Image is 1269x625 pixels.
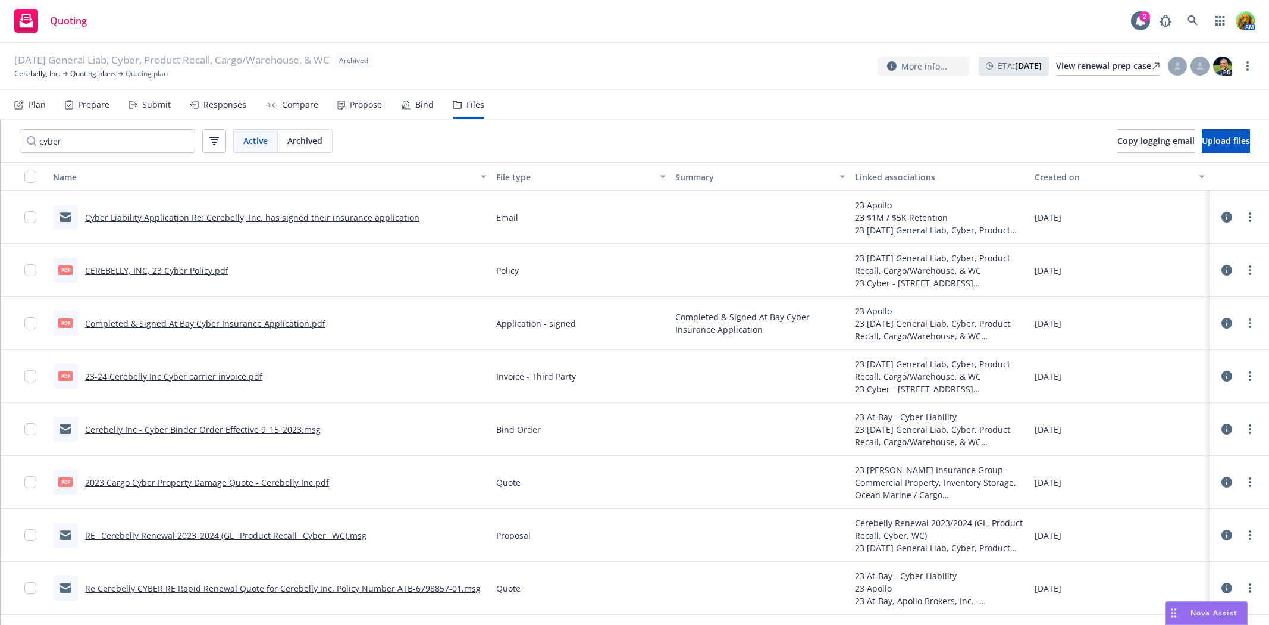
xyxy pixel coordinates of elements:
[1243,581,1257,595] a: more
[142,100,171,110] div: Submit
[1243,263,1257,277] a: more
[466,100,484,110] div: Files
[1243,316,1257,330] a: more
[1056,57,1160,76] a: View renewal prep case
[1213,57,1232,76] img: photo
[58,318,73,327] span: pdf
[1035,370,1061,383] span: [DATE]
[1236,11,1255,30] img: photo
[1243,475,1257,489] a: more
[85,424,321,435] a: Cerebelly Inc - Cyber Binder Order Effective 9_15_2023.msg
[10,4,92,37] a: Quoting
[878,57,969,76] button: More info...
[901,60,947,73] span: More info...
[675,311,845,336] span: Completed & Signed At Bay Cyber Insurance Application
[855,199,1025,211] div: 23 Apollo
[1202,129,1250,153] button: Upload files
[855,211,1025,224] div: 23 $1M / $5K Retention
[1015,60,1042,71] strong: [DATE]
[491,162,671,191] button: File type
[1035,317,1061,330] span: [DATE]
[350,100,382,110] div: Propose
[998,60,1042,72] span: ETA :
[24,582,36,594] input: Toggle Row Selected
[1056,57,1160,75] div: View renewal prep case
[496,529,531,542] span: Proposal
[1117,135,1195,146] span: Copy logging email
[339,55,368,66] span: Archived
[1243,210,1257,224] a: more
[855,517,1025,542] div: Cerebelly Renewal 2023/2024 (GL, Product Recall, Cyber, WC)
[1035,529,1061,542] span: [DATE]
[287,135,322,147] span: Archived
[24,317,36,329] input: Toggle Row Selected
[126,68,168,79] span: Quoting plan
[496,370,576,383] span: Invoice - Third Party
[58,265,73,274] span: pdf
[496,211,518,224] span: Email
[85,371,262,382] a: 23-24 Cerebelly Inc Cyber carrier invoice.pdf
[24,476,36,488] input: Toggle Row Selected
[70,68,116,79] a: Quoting plans
[85,530,366,541] a: RE_ Cerebelly Renewal 2023_2024 (GL_ Product Recall_ Cyber_ WC).msg
[53,171,474,183] div: Name
[85,265,228,276] a: CEREBELLY, INC, 23 Cyber Policy.pdf
[24,370,36,382] input: Toggle Row Selected
[855,252,1025,277] div: 23 [DATE] General Liab, Cyber, Product Recall, Cargo/Warehouse, & WC
[850,162,1030,191] button: Linked associations
[1190,608,1237,618] span: Nova Assist
[1035,423,1061,436] span: [DATE]
[1030,162,1210,191] button: Created on
[85,318,325,329] a: Completed & Signed At Bay Cyber Insurance Application.pdf
[855,595,1025,607] div: 23 At-Bay, Apollo Brokers, Inc. - [GEOGRAPHIC_DATA] - Cyber Liability
[855,224,1025,236] div: 23 [DATE] General Liab, Cyber, Product Recall, Cargo/Warehouse, & WC
[1035,264,1061,277] span: [DATE]
[24,423,36,435] input: Toggle Row Selected
[24,529,36,541] input: Toggle Row Selected
[1243,369,1257,383] a: more
[855,171,1025,183] div: Linked associations
[855,305,1025,317] div: 23 Apollo
[415,100,434,110] div: Bind
[85,583,481,594] a: Re Cerebelly CYBER RE Rapid Renewal Quote for Cerebelly Inc. Policy Number ATB-6798857-01.msg
[1035,582,1061,595] span: [DATE]
[496,264,519,277] span: Policy
[1035,171,1192,183] div: Created on
[1035,211,1061,224] span: [DATE]
[1166,602,1181,624] div: Drag to move
[670,162,850,191] button: Summary
[855,570,1025,582] div: 23 At-Bay - Cyber Liability
[855,383,1025,395] div: 23 Cyber - [STREET_ADDRESS][PERSON_NAME]
[496,582,521,595] span: Quote
[855,411,1025,423] div: 23 At-Bay - Cyber Liability
[20,129,195,153] input: Search by keyword...
[675,171,832,183] div: Summary
[855,423,1025,448] div: 23 [DATE] General Liab, Cyber, Product Recall, Cargo/Warehouse, & WC
[855,317,1025,342] div: 23 [DATE] General Liab, Cyber, Product Recall, Cargo/Warehouse, & WC
[1240,59,1255,73] a: more
[24,211,36,223] input: Toggle Row Selected
[85,212,419,223] a: Cyber Liability Application Re: Cerebelly, Inc. has signed their insurance application
[78,100,109,110] div: Prepare
[855,358,1025,383] div: 23 [DATE] General Liab, Cyber, Product Recall, Cargo/Warehouse, & WC
[496,423,541,436] span: Bind Order
[496,476,521,489] span: Quote
[855,464,1025,501] div: 23 [PERSON_NAME] Insurance Group - Commercial Property, Inventory Storage, Ocean Marine / Cargo
[1208,9,1232,33] a: Switch app
[1202,135,1250,146] span: Upload files
[58,477,73,486] span: pdf
[1035,476,1061,489] span: [DATE]
[29,100,46,110] div: Plan
[1154,9,1177,33] a: Report a Bug
[14,68,61,79] a: Cerebelly, Inc.
[24,264,36,276] input: Toggle Row Selected
[1139,11,1150,22] div: 2
[1165,601,1248,625] button: Nova Assist
[14,53,330,68] span: [DATE] General Liab, Cyber, Product Recall, Cargo/Warehouse, & WC
[203,100,246,110] div: Responses
[855,542,1025,554] div: 23 [DATE] General Liab, Cyber, Product Recall, Cargo/Warehouse, & WC
[1181,9,1205,33] a: Search
[496,317,576,330] span: Application - signed
[243,135,268,147] span: Active
[58,371,73,380] span: pdf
